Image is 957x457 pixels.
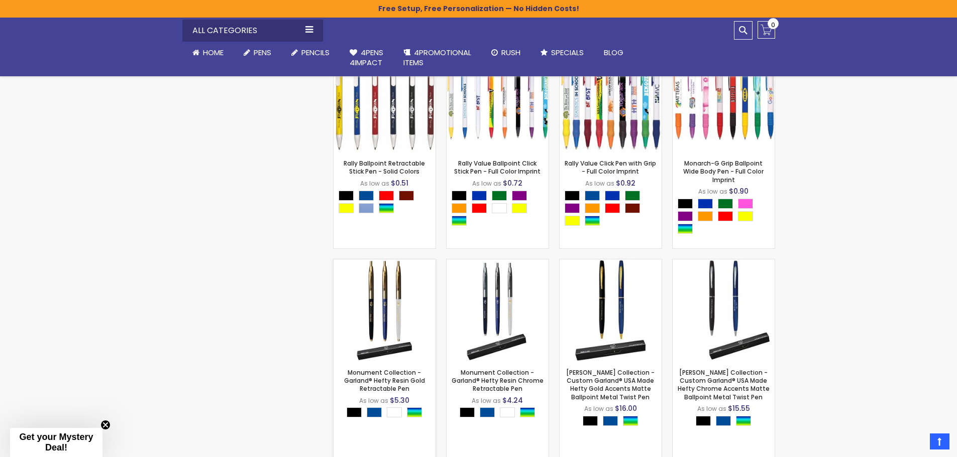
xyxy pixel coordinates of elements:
[203,47,224,58] span: Home
[697,404,726,413] span: As low as
[565,191,662,228] div: Select A Color
[347,407,362,417] div: Black
[454,159,541,176] a: Rally Value Ballpoint Click Stick Pen - Full Color Imprint
[560,50,662,152] img: Rally Value Click Pen with Grip - Full Color Imprint
[334,259,436,267] a: Monument Collection - Garland® Hefty Resin Gold Retractable Pen
[339,191,354,201] div: Black
[716,416,731,426] div: Dark Blue
[565,159,656,176] a: Rally Value Click Pen with Grip - Full Color Imprint
[502,395,523,405] span: $4.24
[492,203,507,213] div: White
[585,216,600,226] div: Assorted
[584,404,613,413] span: As low as
[367,407,382,417] div: Dark Blue
[623,416,638,426] div: Assorted
[447,50,549,152] img: Rally Value Ballpoint Click Stick Pen - Full Color Imprint
[460,407,540,420] div: Select A Color
[683,159,764,184] a: Monarch-G Grip Ballpoint Wide Body Pen - Full Color Imprint
[729,186,749,196] span: $0.90
[472,191,487,201] div: Blue
[452,191,549,228] div: Select A Color
[678,211,693,221] div: Purple
[503,178,522,188] span: $0.72
[480,407,495,417] div: Dark Blue
[530,42,594,64] a: Specials
[334,50,436,152] img: Rally Ballpoint Retractable Stick Pen - Solid Colors
[344,159,425,176] a: Rally Ballpoint Retractable Stick Pen - Solid Colors
[603,416,618,426] div: Dark Blue
[565,203,580,213] div: Purple
[360,179,389,188] span: As low as
[678,368,770,401] a: [PERSON_NAME] Collection - Custom Garland® USA Made Hefty Chrome Accents Matte Ballpoint Metal Tw...
[625,203,640,213] div: Maroon
[566,368,655,401] a: [PERSON_NAME] Collection - Custom Garland® USA Made Hefty Gold Accents Matte Ballpoint Metal Twis...
[585,203,600,213] div: Orange
[594,42,633,64] a: Blog
[771,20,775,30] span: 0
[678,199,693,209] div: Black
[481,42,530,64] a: Rush
[605,191,620,201] div: Blue
[339,191,436,216] div: Select A Color
[678,199,775,236] div: Select A Color
[460,407,475,417] div: Black
[673,259,775,361] img: Hamilton Collection - Custom Garland® USA Made Hefty Chrome Accents Matte Ballpoint Metal Twist Pen
[736,416,751,426] div: Assorted
[560,259,662,361] img: Hamilton Collection - Custom Garland® USA Made Hefty Gold Accents Matte Ballpoint Metal Twist Pen
[728,403,750,413] span: $15.55
[696,416,756,428] div: Select A Color
[696,416,711,426] div: Black
[698,187,727,196] span: As low as
[182,42,234,64] a: Home
[585,191,600,201] div: Dark Blue
[347,407,427,420] div: Select A Color
[698,199,713,209] div: Blue
[512,203,527,213] div: Yellow
[359,203,374,213] div: Pacific Blue
[604,47,623,58] span: Blog
[512,191,527,201] div: Purple
[738,199,753,209] div: Pink
[301,47,330,58] span: Pencils
[673,50,775,152] img: Monarch-G Grip Ballpoint Wide Body Pen - Full Color Imprint
[718,211,733,221] div: Red
[758,21,775,39] a: 0
[390,395,409,405] span: $5.30
[472,396,501,405] span: As low as
[19,432,93,452] span: Get your Mystery Deal!
[930,433,949,449] a: Top
[501,47,520,58] span: Rush
[334,259,436,361] img: Monument Collection - Garland® Hefty Resin Gold Retractable Pen
[182,20,323,42] div: All Categories
[738,211,753,221] div: Yellow
[492,191,507,201] div: Green
[379,203,394,213] div: Assorted
[391,178,408,188] span: $0.51
[350,47,383,68] span: 4Pens 4impact
[452,216,467,226] div: Assorted
[281,42,340,64] a: Pencils
[447,259,549,267] a: Monument Collection - Garland® Hefty Resin Chrome Retractable Pen
[234,42,281,64] a: Pens
[254,47,271,58] span: Pens
[452,203,467,213] div: Orange
[399,191,414,201] div: Maroon
[403,47,471,68] span: 4PROMOTIONAL ITEMS
[673,259,775,267] a: Hamilton Collection - Custom Garland® USA Made Hefty Chrome Accents Matte Ballpoint Metal Twist Pen
[500,407,515,417] div: White
[359,396,388,405] span: As low as
[407,407,422,417] div: Assorted
[583,416,643,428] div: Select A Color
[379,191,394,201] div: Red
[615,403,637,413] span: $16.00
[520,407,535,417] div: Assorted
[585,179,614,188] span: As low as
[565,191,580,201] div: Black
[616,178,635,188] span: $0.92
[393,42,481,74] a: 4PROMOTIONALITEMS
[605,203,620,213] div: Red
[340,42,393,74] a: 4Pens4impact
[472,203,487,213] div: Red
[452,191,467,201] div: Black
[718,199,733,209] div: Green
